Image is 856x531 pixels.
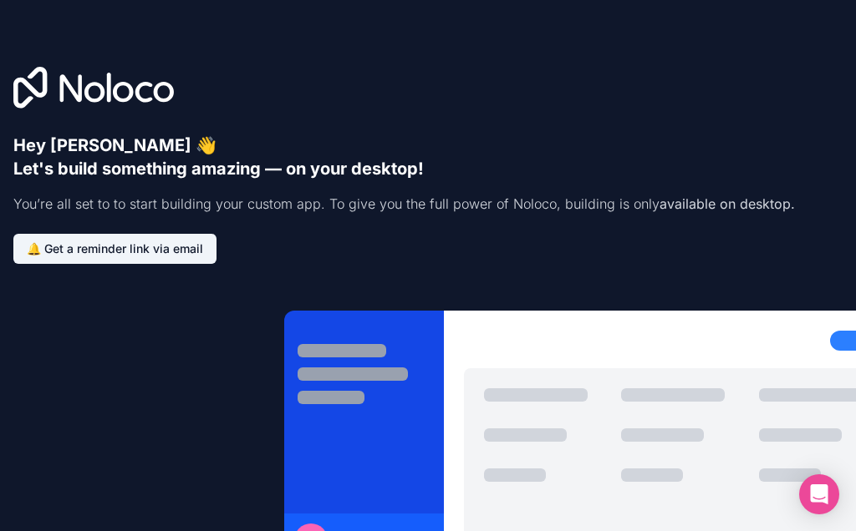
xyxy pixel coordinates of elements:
h2: You’re all set to to start building your custom app. To give you the full power of Noloco, buildi... [13,194,843,214]
button: 🔔 Get a reminder link via email [13,234,217,264]
p: Hey [PERSON_NAME] 👋 [13,134,843,157]
strong: available on desktop. [660,195,795,212]
div: Open Intercom Messenger [799,474,839,514]
p: Let's build something amazing — on your desktop! [13,157,843,180]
